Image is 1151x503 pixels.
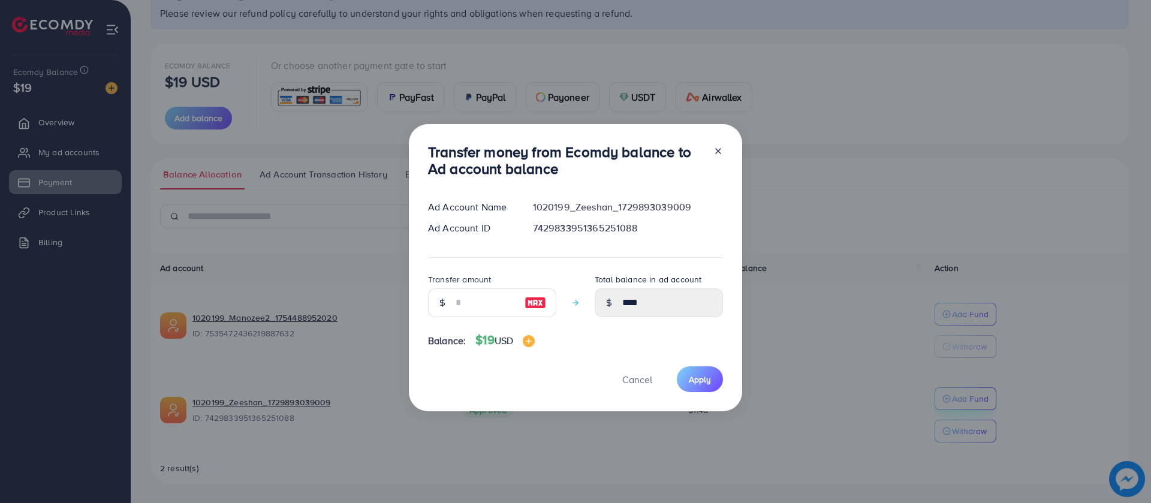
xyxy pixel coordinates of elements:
span: Cancel [622,373,652,386]
button: Cancel [607,366,667,392]
label: Transfer amount [428,273,491,285]
div: Ad Account Name [418,200,523,214]
span: USD [495,334,513,347]
span: Balance: [428,334,466,348]
div: 7429833951365251088 [523,221,733,235]
button: Apply [677,366,723,392]
img: image [525,296,546,310]
label: Total balance in ad account [595,273,701,285]
div: Ad Account ID [418,221,523,235]
img: image [523,335,535,347]
h4: $19 [475,333,535,348]
div: 1020199_Zeeshan_1729893039009 [523,200,733,214]
h3: Transfer money from Ecomdy balance to Ad account balance [428,143,704,178]
span: Apply [689,374,711,385]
